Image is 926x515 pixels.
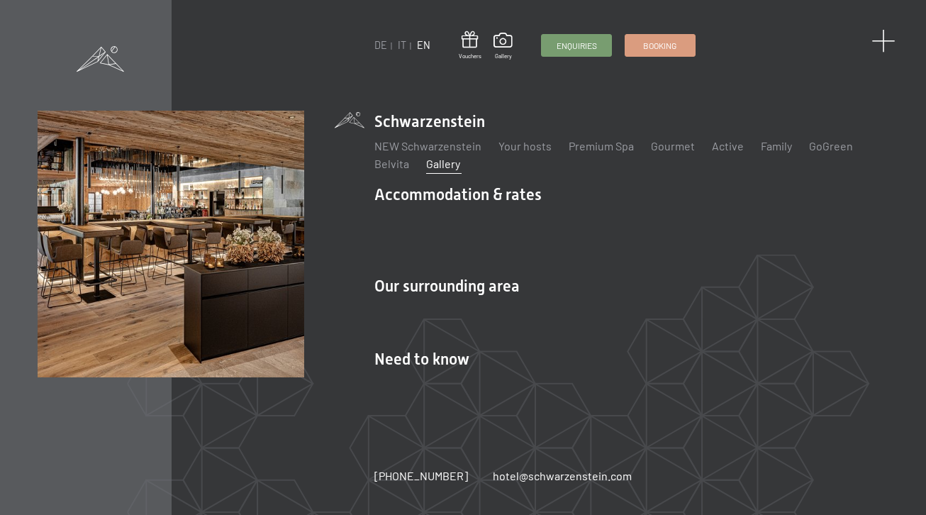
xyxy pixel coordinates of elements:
[498,139,552,153] a: Your hosts
[569,139,634,153] a: Premium Spa
[374,39,387,51] a: DE
[374,469,468,482] span: [PHONE_NUMBER]
[712,139,744,153] a: Active
[542,35,612,56] a: Enquiries
[398,39,406,51] a: IT
[459,31,481,60] a: Vouchers
[651,139,695,153] a: Gourmet
[459,52,481,60] span: Vouchers
[625,35,695,56] a: Booking
[761,139,792,153] a: Family
[426,157,460,170] a: Gallery
[557,40,597,52] span: Enquiries
[493,468,632,484] a: hotel@schwarzenstein.com
[494,33,513,60] a: Gallery
[374,157,409,170] a: Belvita
[374,468,468,484] a: [PHONE_NUMBER]
[417,39,430,51] a: EN
[644,40,677,52] span: Booking
[374,139,481,153] a: NEW Schwarzenstein
[494,52,513,60] span: Gallery
[809,139,853,153] a: GoGreen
